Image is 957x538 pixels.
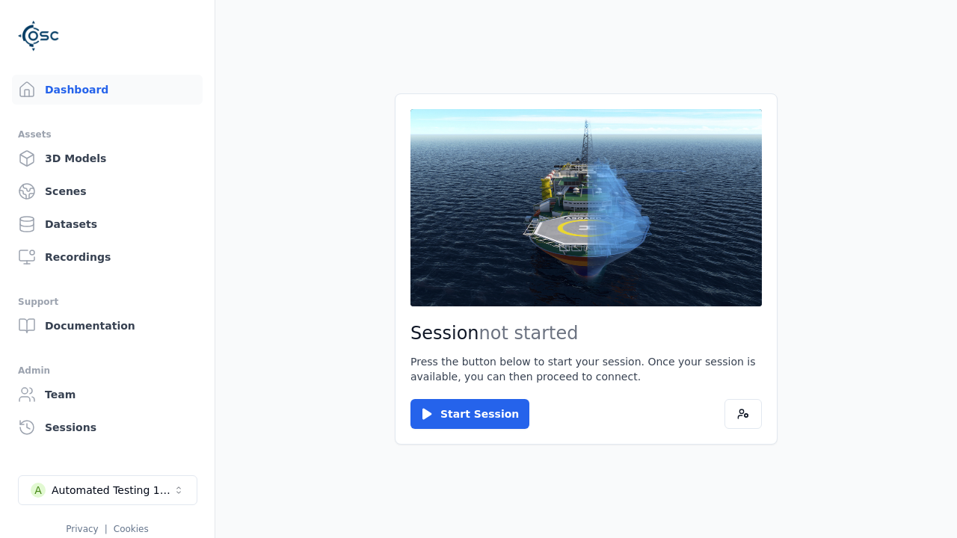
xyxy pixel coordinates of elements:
a: Sessions [12,412,203,442]
span: not started [479,323,579,344]
div: A [31,483,46,498]
p: Press the button below to start your session. Once your session is available, you can then procee... [410,354,762,384]
a: Dashboard [12,75,203,105]
a: Cookies [114,524,149,534]
a: Privacy [66,524,98,534]
span: | [105,524,108,534]
a: 3D Models [12,143,203,173]
img: Logo [18,15,60,57]
button: Start Session [410,399,529,429]
div: Automated Testing 1 - Playwright [52,483,173,498]
button: Select a workspace [18,475,197,505]
div: Admin [18,362,197,380]
a: Datasets [12,209,203,239]
a: Team [12,380,203,409]
div: Assets [18,126,197,143]
a: Recordings [12,242,203,272]
h2: Session [410,321,762,345]
div: Support [18,293,197,311]
a: Scenes [12,176,203,206]
a: Documentation [12,311,203,341]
